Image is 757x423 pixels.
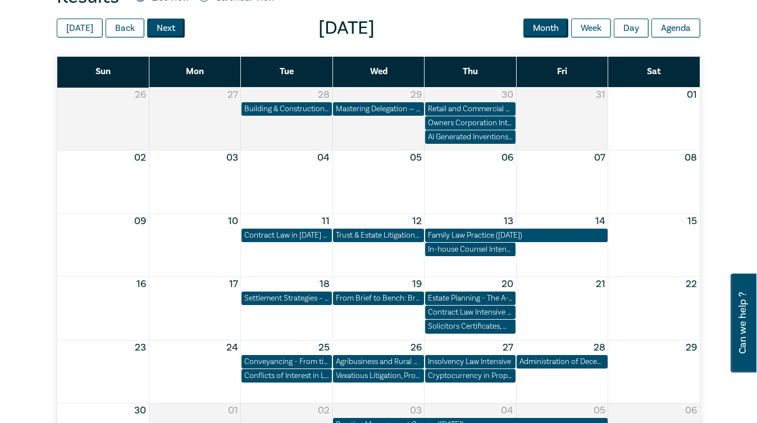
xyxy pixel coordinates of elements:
button: 18 [320,277,330,292]
button: 30 [134,403,146,418]
div: In-house Counsel Intensive – Mastering the In-house Role [428,244,513,255]
div: Mastering Delegation — Empowering Junior Lawyers for Success [336,103,421,115]
button: 08 [685,151,697,165]
button: 21 [596,277,605,292]
button: 05 [410,151,422,165]
button: 10 [228,214,238,229]
div: Family Law Practice (November 2025) [428,230,605,241]
button: 15 [687,214,697,229]
div: Conflicts of Interest in Legal Practice – The General Store Dilemma [244,370,329,381]
button: [DATE] [57,19,103,38]
span: Wed [370,66,387,77]
button: 29 [686,340,697,355]
button: 01 [687,88,697,102]
button: 12 [412,214,422,229]
div: Retail and Commercial Leases - A Practical Guide (October 2025) [428,103,513,115]
div: Settlement Strategies – Negotiating and Advising on Offers of Settlement [244,293,329,304]
span: Fri [557,66,567,77]
button: 26 [135,88,146,102]
button: 17 [229,277,238,292]
button: 04 [501,403,513,418]
button: 02 [318,403,330,418]
span: Sat [647,66,661,77]
button: 09 [134,214,146,229]
div: Conveyancing - From title search to settlement (November 2025) [244,356,329,367]
button: 04 [317,151,330,165]
button: Day [614,19,649,38]
button: Month [523,19,568,38]
div: Vexatious Litigation, Procedural Abuse & Risk Management [336,370,421,381]
button: 14 [595,214,605,229]
span: Tue [280,66,294,77]
div: Contract Law Intensive – Multi Party, Smart Contracts & Good Faith [428,307,513,318]
button: 28 [318,88,330,102]
button: 19 [412,277,422,292]
div: From Brief to Bench: Briefing Counsel for Success [336,293,421,304]
button: Agenda [651,19,700,38]
button: 28 [594,340,605,355]
div: Contract Law in 2025 – Penalties, Unfair Terms & Unconscionable Conduct [244,230,329,241]
button: 01 [228,403,238,418]
button: 26 [411,340,422,355]
button: 29 [411,88,422,102]
button: 20 [501,277,513,292]
button: 27 [227,88,238,102]
div: Owners Corporation Intensive [428,117,513,129]
button: Next [147,19,185,38]
button: 07 [594,151,605,165]
button: 30 [501,88,513,102]
button: Week [571,19,611,38]
button: 23 [135,340,146,355]
div: Insolvency Law Intensive [428,356,513,367]
button: Back [106,19,144,38]
button: 24 [226,340,238,355]
button: 31 [596,88,605,102]
div: Agribusiness and Rural Law intensive [336,356,421,367]
button: 25 [318,340,330,355]
span: Mon [186,66,204,77]
button: 13 [504,214,513,229]
span: Can we help ? [737,280,748,366]
button: 03 [226,151,238,165]
div: Trust & Estate Litigation Intensive [336,230,421,241]
div: Solicitors Certificates, Mortgages & Guarantees – Risky Business [428,321,513,332]
span: [DATE] [185,17,508,39]
button: 06 [685,403,697,418]
button: 27 [503,340,513,355]
button: 06 [501,151,513,165]
button: 16 [136,277,146,292]
button: 05 [594,403,605,418]
button: 02 [134,151,146,165]
div: Administration of Deceased Estates (Nov 2025) [519,356,604,367]
div: AI Generated Inventions & Patents – Navigating Legal Uncertainty [428,131,513,143]
div: Cryptocurrency in Property Settlements – Navigating Hidden Assets & Cold Wallets [428,370,513,381]
div: Building & Construction Contracts – Contract Interpretation following Pafburn [244,103,329,115]
button: 03 [410,403,422,418]
div: Estate Planning - The A-Z (Nov 2025) [428,293,513,304]
button: 22 [686,277,697,292]
span: Thu [463,66,478,77]
span: Sun [95,66,111,77]
button: 11 [322,214,330,229]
